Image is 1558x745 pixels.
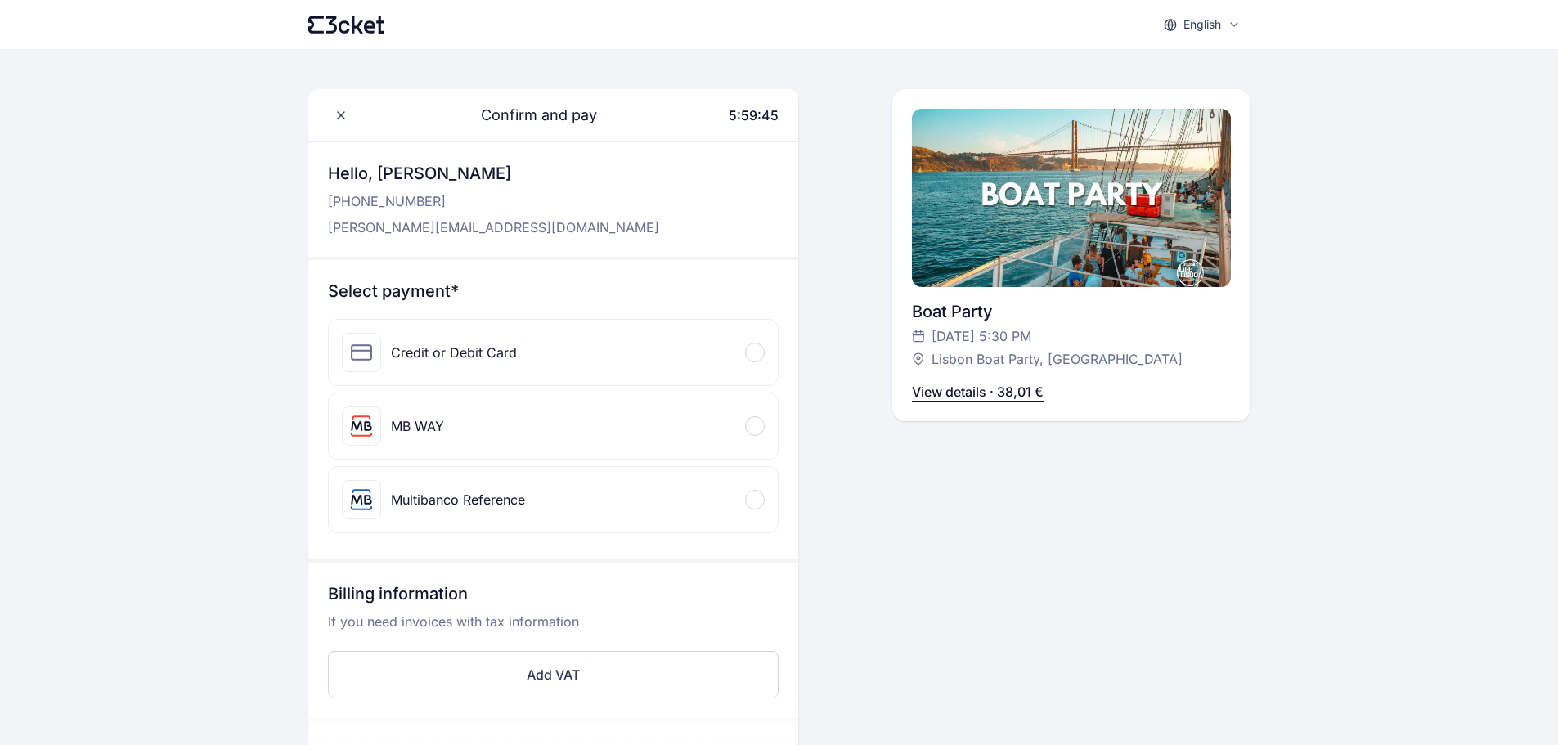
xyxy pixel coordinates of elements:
p: View details · 38,01 € [912,382,1044,402]
p: If you need invoices with tax information [328,612,779,644]
div: MB WAY [391,416,444,436]
span: Lisbon Boat Party, [GEOGRAPHIC_DATA] [932,349,1183,369]
button: Add VAT [328,651,779,698]
h3: Hello, [PERSON_NAME] [328,162,659,185]
p: [PERSON_NAME][EMAIL_ADDRESS][DOMAIN_NAME] [328,218,659,237]
p: [PHONE_NUMBER] [328,191,659,211]
div: Boat Party [912,300,1231,323]
span: 5:59:45 [729,107,779,123]
h3: Billing information [328,582,779,612]
span: [DATE] 5:30 PM [932,326,1031,346]
div: Multibanco Reference [391,490,525,509]
div: Credit or Debit Card [391,343,517,362]
span: Confirm and pay [461,104,597,127]
p: English [1183,16,1221,33]
h3: Select payment* [328,280,779,303]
